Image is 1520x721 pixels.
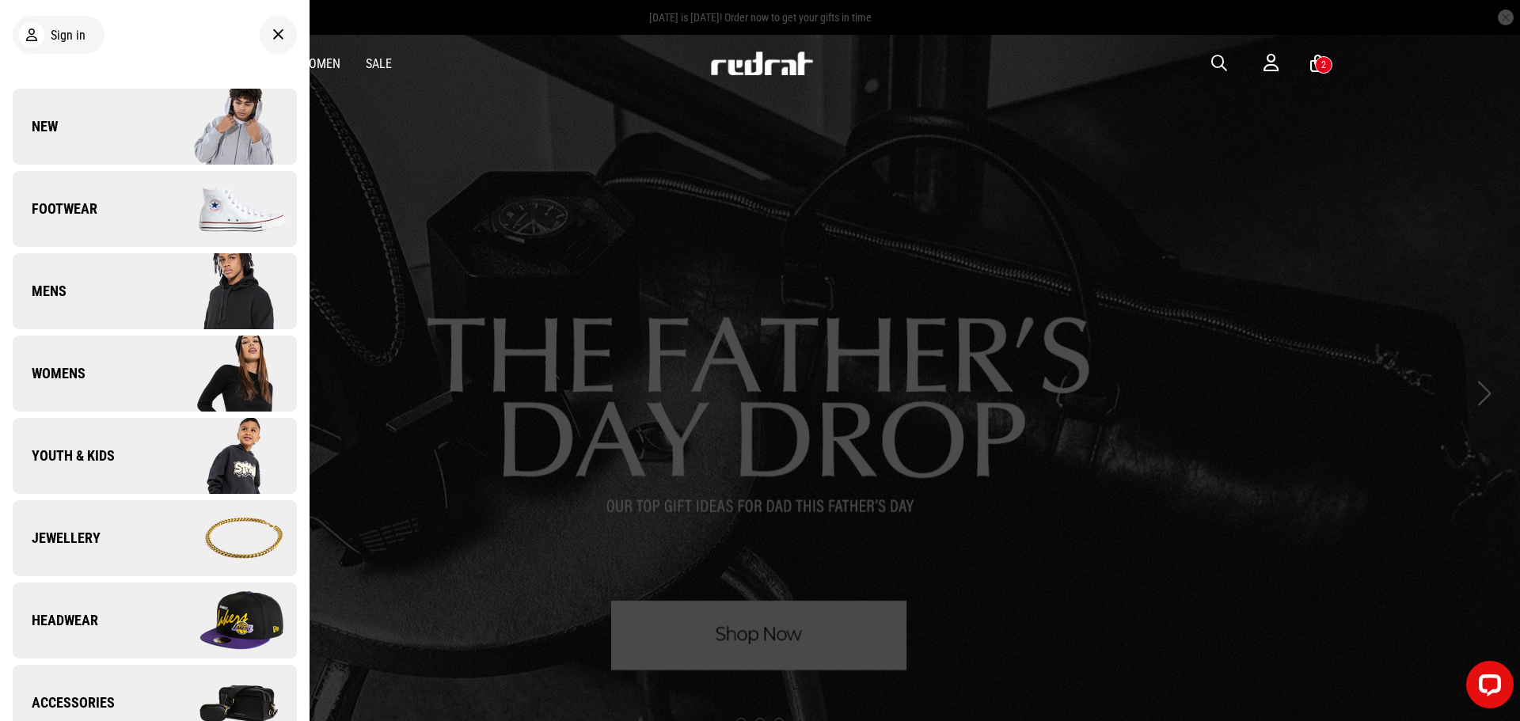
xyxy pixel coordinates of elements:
img: Redrat logo [709,51,814,75]
iframe: LiveChat chat widget [1453,655,1520,721]
img: Company [154,252,296,331]
a: Sale [366,56,392,71]
a: New Company [13,89,297,165]
span: Headwear [13,611,98,630]
span: Footwear [13,199,97,218]
a: Footwear Company [13,171,297,247]
span: Mens [13,282,66,301]
img: Company [154,169,296,249]
span: Accessories [13,693,115,712]
a: Jewellery Company [13,500,297,576]
a: Women [299,56,340,71]
a: Youth & Kids Company [13,418,297,494]
a: 2 [1310,55,1325,72]
span: New [13,117,58,136]
div: 2 [1321,59,1326,70]
a: Headwear Company [13,582,297,658]
img: Company [154,581,296,660]
img: Company [154,87,296,166]
span: Jewellery [13,529,101,548]
img: Company [154,334,296,413]
img: Company [154,416,296,495]
span: Womens [13,364,85,383]
span: Youth & Kids [13,446,115,465]
img: Company [154,499,296,578]
a: Mens Company [13,253,297,329]
a: Womens Company [13,336,297,412]
span: Sign in [51,28,85,43]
